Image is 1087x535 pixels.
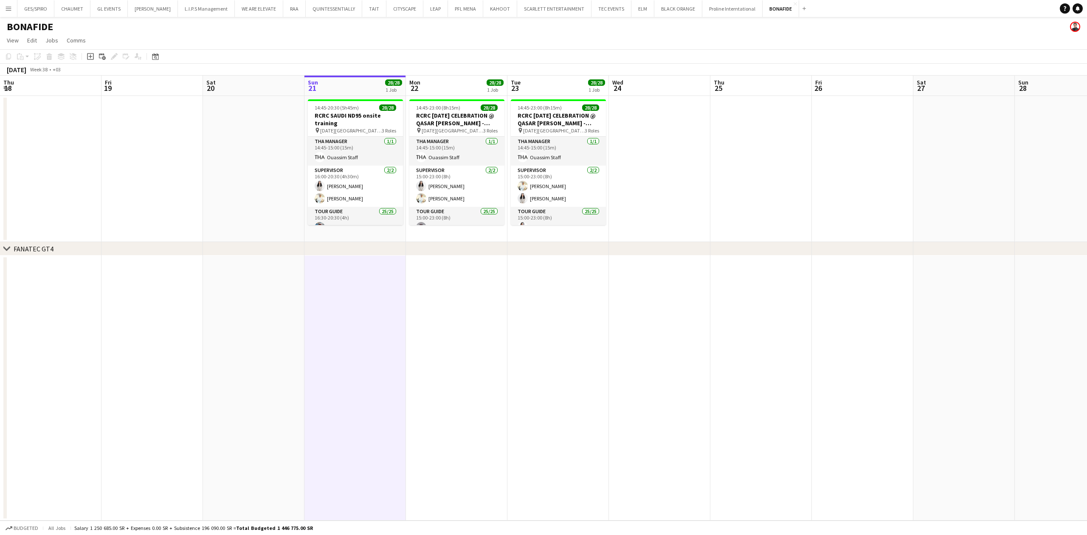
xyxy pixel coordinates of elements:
[517,0,591,17] button: SCARLETT ENTERTAINMENT
[416,104,460,111] span: 14:45-23:00 (8h15m)
[67,37,86,44] span: Comms
[14,245,54,253] div: FANATEC GT4
[308,207,403,531] app-card-role: Tour Guide25/2516:30-20:30 (4h)[PERSON_NAME]
[104,83,112,93] span: 19
[814,83,822,93] span: 26
[320,127,382,134] span: [DATE][GEOGRAPHIC_DATA] - [GEOGRAPHIC_DATA][PERSON_NAME]
[511,137,606,166] app-card-role: THA Manager1/114:45-15:00 (15m)Ouassim Staff
[386,87,402,93] div: 1 Job
[308,79,318,86] span: Sun
[24,35,40,46] a: Edit
[511,112,606,127] h3: RCRC [DATE] CELEBRATION @ QASAR [PERSON_NAME] - [GEOGRAPHIC_DATA]
[379,104,396,111] span: 28/28
[712,83,724,93] span: 25
[7,20,53,33] h1: BONAFIDE
[7,65,26,74] div: [DATE]
[4,524,39,533] button: Budgeted
[53,66,61,73] div: +03
[386,0,423,17] button: CITYSCAPE
[518,104,562,111] span: 14:45-23:00 (8h15m)
[487,87,503,93] div: 1 Job
[483,0,517,17] button: KAHOOT
[510,83,521,93] span: 23
[17,0,54,17] button: GES/SPIRO
[585,127,599,134] span: 3 Roles
[631,0,654,17] button: ELM
[409,112,504,127] h3: RCRC [DATE] CELEBRATION @ QASAR [PERSON_NAME] - [GEOGRAPHIC_DATA]
[702,0,763,17] button: Proline Interntational
[422,127,483,134] span: [DATE][GEOGRAPHIC_DATA] - [GEOGRAPHIC_DATA][PERSON_NAME]
[588,79,605,86] span: 28/28
[408,83,420,93] span: 22
[74,525,313,531] div: Salary 1 250 685.00 SR + Expenses 0.00 SR + Subsistence 196 090.00 SR =
[1070,22,1080,32] app-user-avatar: Jesus Relampagos
[409,99,504,225] app-job-card: 14:45-23:00 (8h15m)28/28RCRC [DATE] CELEBRATION @ QASAR [PERSON_NAME] - [GEOGRAPHIC_DATA] [DATE][...
[308,137,403,166] app-card-role: THA Manager1/114:45-15:00 (15m)Ouassim Staff
[3,79,14,86] span: Thu
[1018,79,1028,86] span: Sun
[483,127,498,134] span: 3 Roles
[612,79,623,86] span: Wed
[409,166,504,207] app-card-role: Supervisor2/215:00-23:00 (8h)[PERSON_NAME][PERSON_NAME]
[763,0,799,17] button: BONAFIDE
[589,87,605,93] div: 1 Job
[42,35,62,46] a: Jobs
[1017,83,1028,93] span: 28
[306,0,362,17] button: QUINTESSENTIALLY
[27,37,37,44] span: Edit
[307,83,318,93] span: 21
[28,66,49,73] span: Week 38
[511,79,521,86] span: Tue
[7,37,19,44] span: View
[205,83,216,93] span: 20
[3,35,22,46] a: View
[487,79,504,86] span: 28/28
[423,0,448,17] button: LEAP
[591,0,631,17] button: TEC EVENTS
[917,79,926,86] span: Sat
[105,79,112,86] span: Fri
[481,104,498,111] span: 28/28
[409,137,504,166] app-card-role: THA Manager1/114:45-15:00 (15m)Ouassim Staff
[582,104,599,111] span: 28/28
[523,127,585,134] span: [DATE][GEOGRAPHIC_DATA] - [GEOGRAPHIC_DATA][PERSON_NAME]
[815,79,822,86] span: Fri
[511,207,606,531] app-card-role: Tour Guide25/2515:00-23:00 (8h)[PERSON_NAME]
[90,0,128,17] button: GL EVENTS
[308,99,403,225] app-job-card: 14:45-20:30 (5h45m)28/28RCRC SAUDI ND95 onsite training [DATE][GEOGRAPHIC_DATA] - [GEOGRAPHIC_DAT...
[511,166,606,207] app-card-role: Supervisor2/215:00-23:00 (8h)[PERSON_NAME][PERSON_NAME]
[308,112,403,127] h3: RCRC SAUDI ND95 onsite training
[54,0,90,17] button: CHAUMET
[511,99,606,225] app-job-card: 14:45-23:00 (8h15m)28/28RCRC [DATE] CELEBRATION @ QASAR [PERSON_NAME] - [GEOGRAPHIC_DATA] [DATE][...
[654,0,702,17] button: BLACK ORANGE
[206,79,216,86] span: Sat
[385,79,402,86] span: 28/28
[45,37,58,44] span: Jobs
[178,0,235,17] button: L.I.P.S Management
[315,104,359,111] span: 14:45-20:30 (5h45m)
[283,0,306,17] button: RAA
[236,525,313,531] span: Total Budgeted 1 446 775.00 SR
[714,79,724,86] span: Thu
[128,0,178,17] button: [PERSON_NAME]
[235,0,283,17] button: WE ARE ELEVATE
[409,79,420,86] span: Mon
[382,127,396,134] span: 3 Roles
[47,525,67,531] span: All jobs
[448,0,483,17] button: PFL MENA
[362,0,386,17] button: TAIT
[409,207,504,531] app-card-role: Tour Guide25/2515:00-23:00 (8h)[PERSON_NAME]
[63,35,89,46] a: Comms
[14,525,38,531] span: Budgeted
[308,166,403,207] app-card-role: Supervisor2/216:00-20:30 (4h30m)[PERSON_NAME][PERSON_NAME]
[2,83,14,93] span: 18
[611,83,623,93] span: 24
[915,83,926,93] span: 27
